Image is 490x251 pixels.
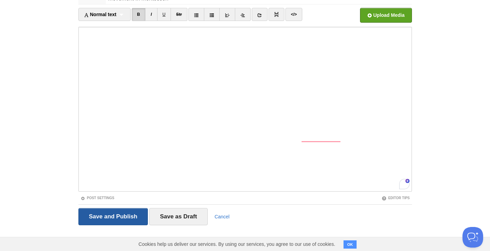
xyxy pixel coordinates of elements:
[462,227,483,248] iframe: Help Scout Beacon - Open
[171,8,187,21] a: Str
[149,208,208,225] input: Save as Draft
[176,12,182,17] del: Str
[78,208,148,225] input: Save and Publish
[132,237,342,251] span: Cookies help us deliver our services. By using our services, you agree to our use of cookies.
[274,12,279,17] img: pagebreak-icon.png
[84,12,117,17] span: Normal text
[157,8,171,21] a: U
[285,8,302,21] a: </>
[215,214,230,219] a: Cancel
[145,8,157,21] a: I
[382,196,410,200] a: Editor Tips
[344,240,357,249] button: OK
[80,196,115,200] a: Post Settings
[132,8,146,21] a: B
